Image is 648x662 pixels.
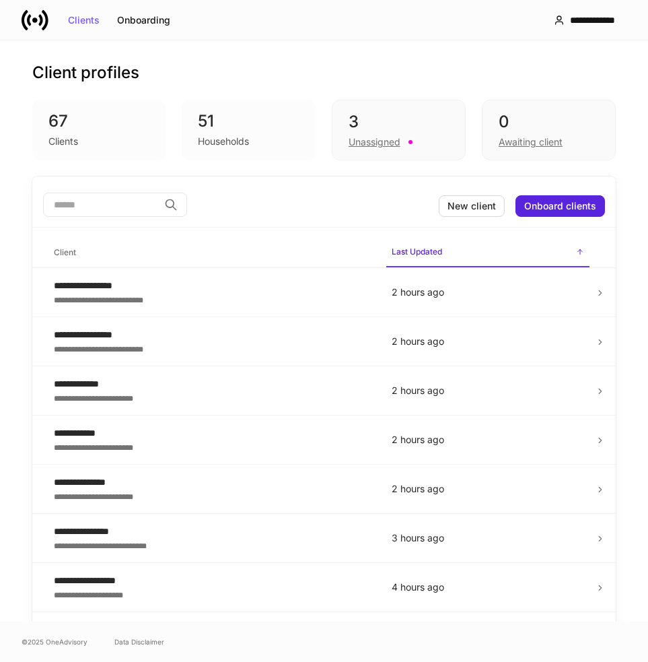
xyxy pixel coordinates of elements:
div: Onboard clients [524,201,596,211]
p: 2 hours ago [392,335,584,348]
div: 51 [198,110,299,132]
div: Unassigned [349,135,400,149]
span: Client [48,239,375,267]
div: Households [198,135,249,148]
div: 3 [349,111,449,133]
button: New client [439,195,505,217]
p: 4 hours ago [392,581,584,594]
span: Last Updated [386,238,589,267]
div: 0Awaiting client [482,100,616,160]
div: 67 [48,110,149,132]
div: Onboarding [117,15,170,25]
h3: Client profiles [32,62,139,84]
div: Awaiting client [499,135,563,149]
div: Clients [48,135,78,148]
a: Data Disclaimer [114,636,164,647]
p: 2 hours ago [392,286,584,299]
div: Clients [68,15,100,25]
h6: Last Updated [392,245,442,258]
button: Onboarding [108,9,179,31]
h6: Client [54,246,76,259]
p: 2 hours ago [392,482,584,496]
button: Clients [59,9,108,31]
div: New client [447,201,496,211]
p: 3 hours ago [392,531,584,545]
span: © 2025 OneAdvisory [22,636,87,647]
p: 2 hours ago [392,433,584,446]
div: 0 [499,111,599,133]
div: 3Unassigned [332,100,466,160]
p: 2 hours ago [392,384,584,397]
button: Onboard clients [515,195,605,217]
